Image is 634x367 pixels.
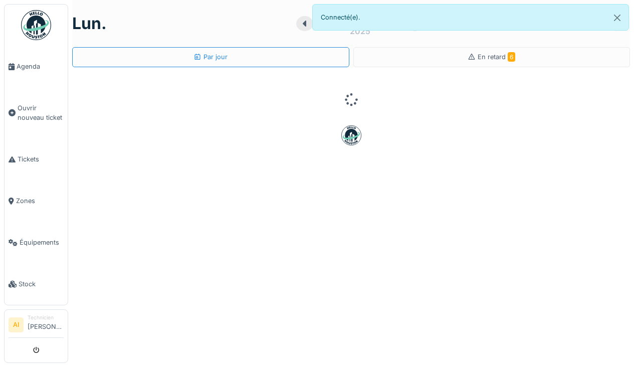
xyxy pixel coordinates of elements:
[21,10,51,40] img: Badge_color-CXgf-gQk.svg
[18,154,64,164] span: Tickets
[606,5,628,31] button: Close
[5,87,68,138] a: Ouvrir nouveau ticket
[350,25,370,37] div: 2025
[17,62,64,71] span: Agenda
[5,138,68,180] a: Tickets
[16,196,64,206] span: Zones
[5,180,68,222] a: Zones
[193,52,228,62] div: Par jour
[18,103,64,122] span: Ouvrir nouveau ticket
[20,238,64,247] span: Équipements
[28,314,64,335] li: [PERSON_NAME]
[312,4,629,31] div: Connecté(e).
[5,263,68,305] a: Stock
[5,46,68,87] a: Agenda
[19,279,64,289] span: Stock
[72,14,107,33] h1: lun.
[341,125,361,145] img: badge-BVDL4wpA.svg
[28,314,64,321] div: Technicien
[5,222,68,263] a: Équipements
[478,53,515,61] span: En retard
[508,52,515,62] span: 6
[9,317,24,332] li: AI
[9,314,64,338] a: AI Technicien[PERSON_NAME]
